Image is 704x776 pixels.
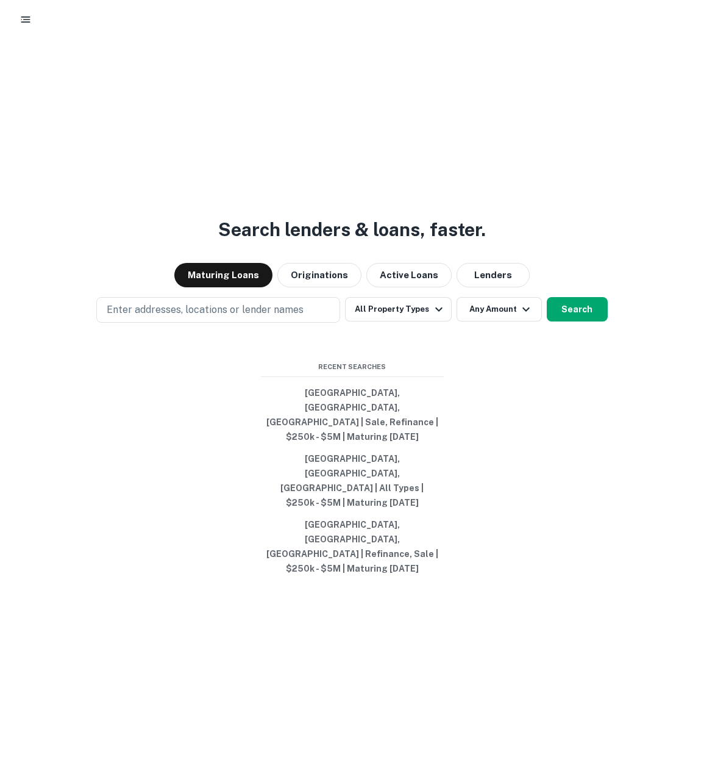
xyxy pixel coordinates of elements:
[643,639,704,698] iframe: Chat Widget
[174,263,272,287] button: Maturing Loans
[107,303,304,317] p: Enter addresses, locations or lender names
[277,263,361,287] button: Originations
[261,514,444,580] button: [GEOGRAPHIC_DATA], [GEOGRAPHIC_DATA], [GEOGRAPHIC_DATA] | Refinance, Sale | $250k - $5M | Maturin...
[96,297,340,323] button: Enter addresses, locations or lender names
[345,297,451,322] button: All Property Types
[547,297,608,322] button: Search
[457,263,530,287] button: Lenders
[261,448,444,514] button: [GEOGRAPHIC_DATA], [GEOGRAPHIC_DATA], [GEOGRAPHIC_DATA] | All Types | $250k - $5M | Maturing [DATE]
[366,263,452,287] button: Active Loans
[457,297,542,322] button: Any Amount
[261,382,444,448] button: [GEOGRAPHIC_DATA], [GEOGRAPHIC_DATA], [GEOGRAPHIC_DATA] | Sale, Refinance | $250k - $5M | Maturin...
[218,216,486,243] h3: Search lenders & loans, faster.
[261,362,444,372] span: Recent Searches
